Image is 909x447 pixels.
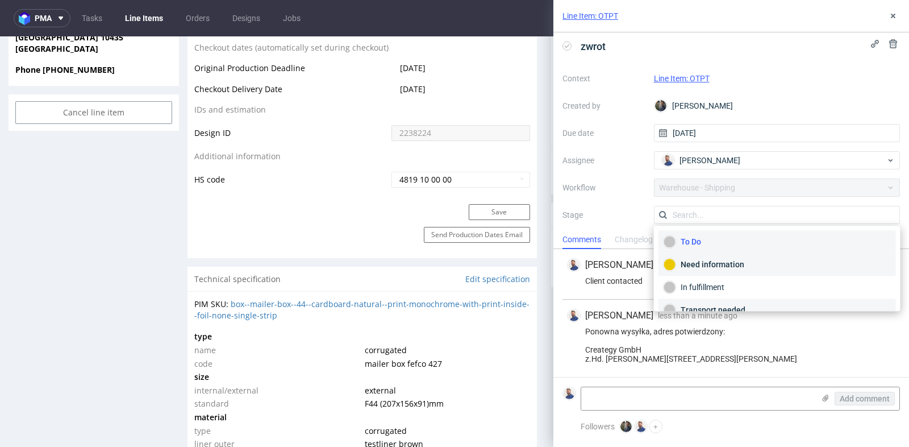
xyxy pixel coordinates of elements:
[649,420,662,433] button: +
[654,206,900,224] input: Search...
[194,25,389,46] td: Original Production Deadline
[579,195,603,204] div: To Do
[655,100,666,111] img: Maciej Sobola
[194,88,389,113] td: Design ID
[400,47,426,58] span: [DATE]
[187,230,537,255] div: Technical specification
[567,327,895,363] div: Ponowna wysyłka, adres potwierdzony: Creategy GmbH z.Hd. [PERSON_NAME][STREET_ADDRESS][PERSON_NAME]
[562,181,645,194] label: Workflow
[576,37,610,56] span: zwrot
[194,46,389,67] td: Checkout Delivery Date
[562,72,645,85] label: Context
[194,374,362,388] td: material
[194,361,362,374] td: standard
[578,124,644,140] p: Comment to
[562,10,618,22] a: Line Item: OTPT
[879,200,890,211] img: Michał Rachański
[664,235,891,248] div: To Do
[365,389,407,400] span: corrugated
[585,259,653,271] span: [PERSON_NAME]
[194,321,362,334] td: code
[562,231,601,249] div: Comments
[568,259,579,271] img: Michał Rachański
[562,99,645,113] label: Created by
[35,14,52,22] span: pma
[75,9,109,27] a: Tasks
[118,9,170,27] a: Line Items
[14,9,70,27] button: pma
[664,281,891,293] div: In fulfillment
[194,262,530,284] div: PIM SKU:
[578,192,604,218] div: zwrot
[365,308,407,319] span: corrugated
[654,97,900,115] div: [PERSON_NAME]
[15,7,98,18] strong: [GEOGRAPHIC_DATA]
[585,309,653,322] span: [PERSON_NAME]
[622,128,637,136] a: OTPT
[15,65,172,88] input: Cancel line item
[400,26,426,37] span: [DATE]
[567,276,895,285] div: Client contacted
[564,388,575,399] img: Michał Rachański
[465,237,530,249] a: Edit specification
[562,154,645,167] label: Assignee
[863,124,894,140] button: Send
[194,293,362,307] td: type
[562,126,645,140] label: Due date
[194,401,362,415] td: liner outer
[424,191,530,206] button: Send Production Dates Email
[15,28,115,39] strong: Phone [PHONE_NUMBER]
[870,175,894,184] a: View all
[620,421,632,432] img: Maciej Sobola
[194,5,389,26] td: Checkout dates (automatically set during checkout)
[560,226,891,244] input: Type to create new task
[664,304,891,316] div: Transport needed
[654,74,710,83] a: Line Item: OTPT
[664,258,891,271] div: Need information
[558,173,579,185] span: Tasks
[194,134,389,152] td: HS code
[194,262,529,284] a: box--mailer-box--44--cardboard-natural--print-monochrome-with-print-inside--foil-none-single-strip
[179,9,216,27] a: Orders
[19,12,35,25] img: logo
[615,231,653,249] div: Changelog
[194,307,362,321] td: name
[226,9,267,27] a: Designs
[194,388,362,402] td: type
[365,402,423,413] span: testliner brown
[658,311,737,320] span: less than a minute ago
[581,422,615,431] span: Followers
[568,310,579,321] img: Michał Rachański
[469,168,530,184] button: Save
[365,362,444,372] span: F44 (207x156x91) mm
[635,421,647,432] img: Michał Rachański
[558,124,572,138] img: regular_mini_magick20241106-125-nyamd5.jpg
[662,155,674,166] img: Michał Rachański
[194,67,389,88] td: IDs and estimation
[679,155,740,166] span: [PERSON_NAME]
[276,9,307,27] a: Jobs
[848,198,891,212] div: [DATE]
[194,334,362,347] td: size
[194,347,362,361] td: internal/external
[562,208,645,222] label: Stage
[365,349,396,359] span: external
[194,113,389,134] td: Additional information
[365,322,442,333] span: mailer box fefco 427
